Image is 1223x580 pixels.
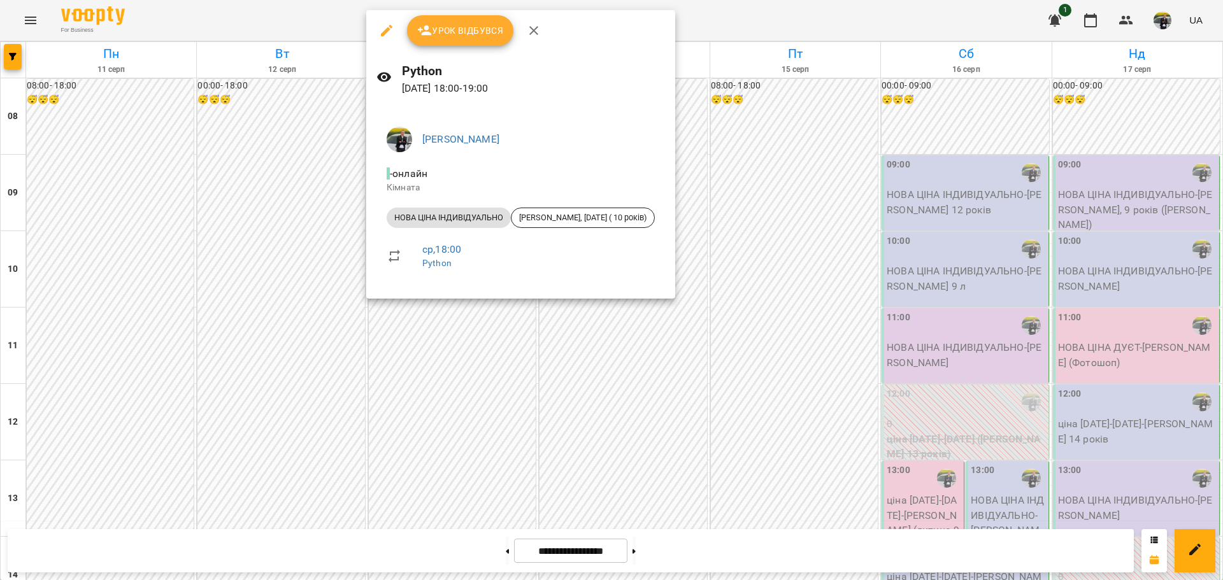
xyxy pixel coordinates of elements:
a: Python [422,258,452,268]
span: НОВА ЦІНА ІНДИВІДУАЛЬНО [387,212,511,223]
span: [PERSON_NAME], [DATE] ( 10 років) [511,212,654,223]
button: Урок відбувся [407,15,514,46]
p: Кімната [387,181,655,194]
p: [DATE] 18:00 - 19:00 [402,81,665,96]
span: Урок відбувся [417,23,504,38]
a: ср , 18:00 [422,243,461,255]
span: - онлайн [387,167,430,180]
img: a92d573242819302f0c564e2a9a4b79e.jpg [387,127,412,152]
a: [PERSON_NAME] [422,133,499,145]
h6: Python [402,61,665,81]
div: [PERSON_NAME], [DATE] ( 10 років) [511,208,655,228]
